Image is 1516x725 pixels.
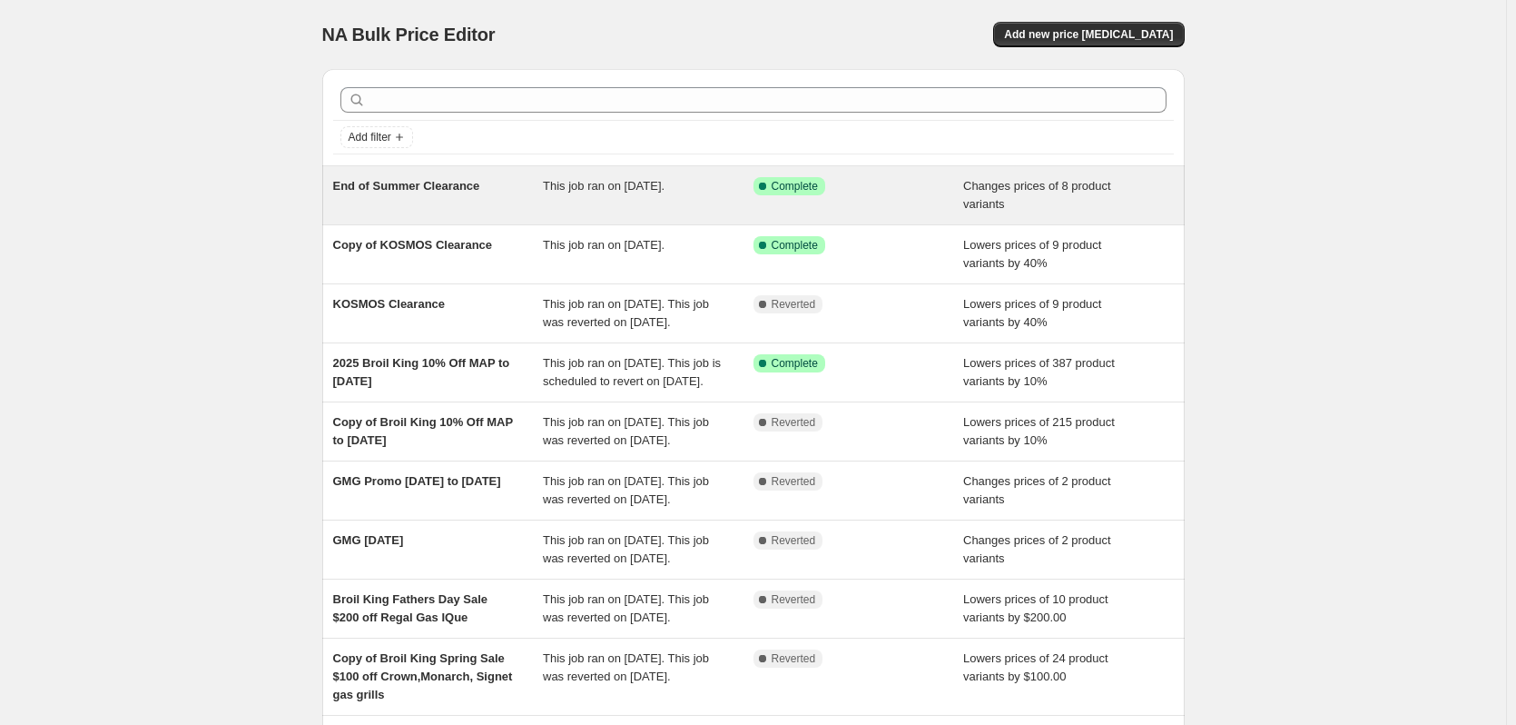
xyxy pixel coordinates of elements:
[322,25,496,45] span: NA Bulk Price Editor
[772,592,816,607] span: Reverted
[772,238,818,253] span: Complete
[963,238,1101,270] span: Lowers prices of 9 product variants by 40%
[1004,27,1173,42] span: Add new price [MEDICAL_DATA]
[543,356,721,388] span: This job ran on [DATE]. This job is scheduled to revert on [DATE].
[333,651,513,701] span: Copy of Broil King Spring Sale $100 off Crown,Monarch, Signet gas grills
[772,474,816,489] span: Reverted
[333,415,513,447] span: Copy of Broil King 10% Off MAP to [DATE]
[963,179,1111,211] span: Changes prices of 8 product variants
[772,415,816,430] span: Reverted
[333,179,480,193] span: End of Summer Clearance
[543,651,709,683] span: This job ran on [DATE]. This job was reverted on [DATE].
[333,474,501,488] span: GMG Promo [DATE] to [DATE]
[772,651,816,666] span: Reverted
[543,179,664,193] span: This job ran on [DATE].
[333,297,446,311] span: KOSMOS Clearance
[963,533,1111,565] span: Changes prices of 2 product variants
[993,22,1184,47] button: Add new price [MEDICAL_DATA]
[963,297,1101,329] span: Lowers prices of 9 product variants by 40%
[772,297,816,312] span: Reverted
[333,238,493,252] span: Copy of KOSMOS Clearance
[772,533,816,548] span: Reverted
[963,474,1111,506] span: Changes prices of 2 product variants
[333,533,404,547] span: GMG [DATE]
[543,474,709,506] span: This job ran on [DATE]. This job was reverted on [DATE].
[963,415,1115,447] span: Lowers prices of 215 product variants by 10%
[963,356,1115,388] span: Lowers prices of 387 product variants by 10%
[333,592,488,624] span: Broil King Fathers Day Sale $200 off Regal Gas IQue
[543,533,709,565] span: This job ran on [DATE]. This job was reverted on [DATE].
[333,356,510,388] span: 2025 Broil King 10% Off MAP to [DATE]
[543,415,709,447] span: This job ran on [DATE]. This job was reverted on [DATE].
[772,356,818,371] span: Complete
[772,179,818,194] span: Complete
[543,592,709,624] span: This job ran on [DATE]. This job was reverted on [DATE].
[963,592,1108,624] span: Lowers prices of 10 product variants by $200.00
[543,297,709,329] span: This job ran on [DATE]. This job was reverted on [DATE].
[963,651,1108,683] span: Lowers prices of 24 product variants by $100.00
[340,126,413,148] button: Add filter
[349,130,391,144] span: Add filter
[543,238,664,252] span: This job ran on [DATE].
